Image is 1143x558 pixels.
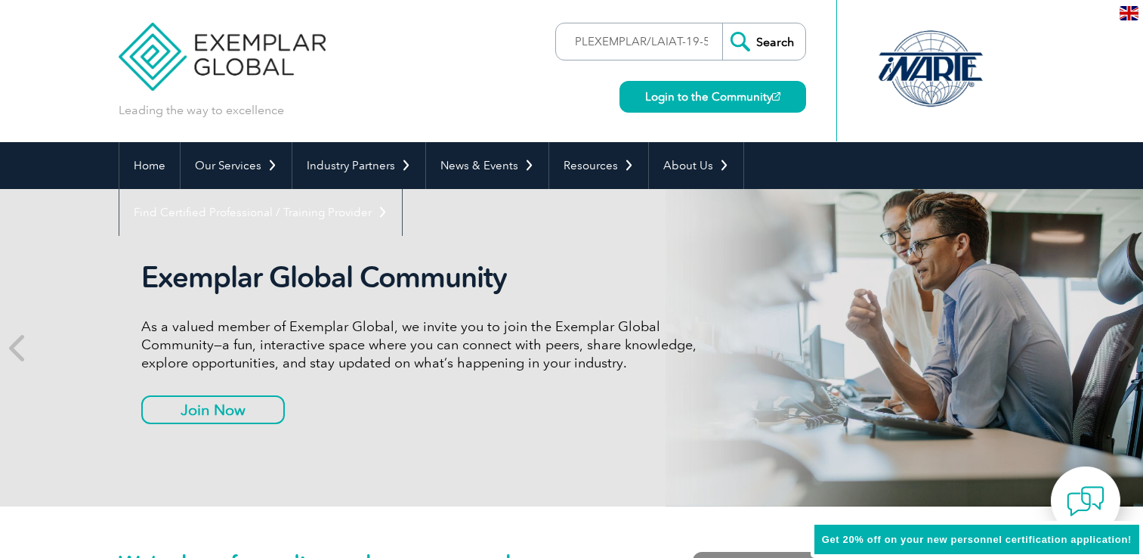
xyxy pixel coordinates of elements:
[119,102,284,119] p: Leading the way to excellence
[426,142,548,189] a: News & Events
[141,260,708,295] h2: Exemplar Global Community
[649,142,743,189] a: About Us
[141,318,708,372] p: As a valued member of Exemplar Global, we invite you to join the Exemplar Global Community—a fun,...
[119,142,180,189] a: Home
[772,92,780,101] img: open_square.png
[119,189,402,236] a: Find Certified Professional / Training Provider
[141,395,285,424] a: Join Now
[1067,482,1104,520] img: contact-chat.png
[181,142,292,189] a: Our Services
[292,142,425,189] a: Industry Partners
[619,81,806,113] a: Login to the Community
[722,23,805,60] input: Search
[1120,6,1138,20] img: en
[822,534,1132,545] span: Get 20% off on your new personnel certification application!
[549,142,648,189] a: Resources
